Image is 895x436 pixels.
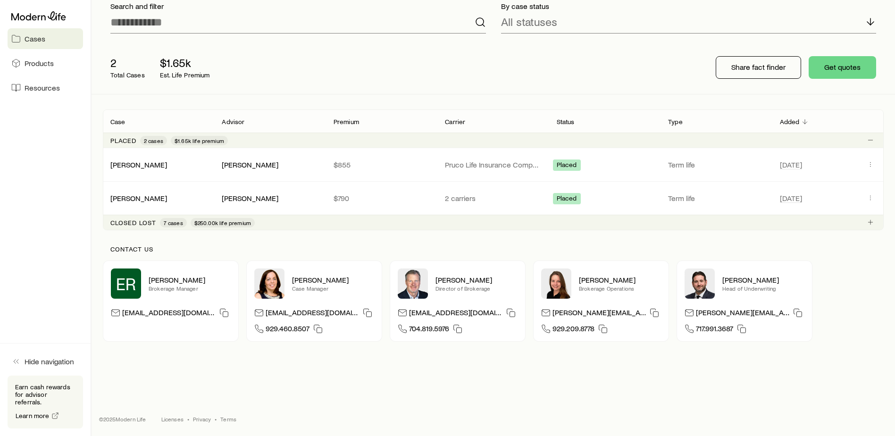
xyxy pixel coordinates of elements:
[541,268,571,299] img: Ellen Wall
[409,308,502,320] p: [EMAIL_ADDRESS][DOMAIN_NAME]
[780,160,802,169] span: [DATE]
[292,285,374,292] p: Case Manager
[187,415,189,423] span: •
[175,137,224,144] span: $1.65k life premium
[116,274,136,293] span: ER
[445,160,541,169] p: Pruco Life Insurance Company
[194,219,251,226] span: $250.00k life premium
[110,193,167,203] div: [PERSON_NAME]
[25,34,45,43] span: Cases
[780,118,800,126] p: Added
[398,268,428,299] img: Trey Wall
[552,324,594,336] span: 929.209.8778
[292,275,374,285] p: [PERSON_NAME]
[435,285,518,292] p: Director of Brokerage
[110,56,145,69] p: 2
[122,308,216,320] p: [EMAIL_ADDRESS][DOMAIN_NAME]
[164,219,183,226] span: 7 cases
[8,77,83,98] a: Resources
[220,415,236,423] a: Terms
[8,376,83,428] div: Earn cash rewards for advisor referrals.Learn more
[731,62,786,72] p: Share fact finder
[15,383,75,406] p: Earn cash rewards for advisor referrals.
[668,193,764,203] p: Term life
[8,351,83,372] button: Hide navigation
[668,118,683,126] p: Type
[334,160,430,169] p: $855
[579,275,661,285] p: [PERSON_NAME]
[266,324,309,336] span: 929.460.8507
[334,118,359,126] p: Premium
[110,193,167,202] a: [PERSON_NAME]
[445,118,465,126] p: Carrier
[8,53,83,74] a: Products
[110,219,156,226] p: Closed lost
[435,275,518,285] p: [PERSON_NAME]
[254,268,284,299] img: Heather McKee
[110,137,136,144] p: Placed
[579,285,661,292] p: Brokerage Operations
[501,1,877,11] p: By case status
[25,59,54,68] span: Products
[8,28,83,49] a: Cases
[557,118,575,126] p: Status
[557,161,577,171] span: Placed
[193,415,211,423] a: Privacy
[552,308,646,320] p: [PERSON_NAME][EMAIL_ADDRESS][DOMAIN_NAME]
[334,193,430,203] p: $790
[161,415,184,423] a: Licenses
[716,56,801,79] button: Share fact finder
[696,308,789,320] p: [PERSON_NAME][EMAIL_ADDRESS][DOMAIN_NAME]
[160,71,210,79] p: Est. Life Premium
[222,118,244,126] p: Advisor
[222,160,278,170] div: [PERSON_NAME]
[696,324,733,336] span: 717.991.3687
[557,194,577,204] span: Placed
[144,137,163,144] span: 2 cases
[103,109,884,230] div: Client cases
[409,324,449,336] span: 704.819.5976
[501,15,557,28] p: All statuses
[110,245,876,253] p: Contact us
[160,56,210,69] p: $1.65k
[110,160,167,169] a: [PERSON_NAME]
[445,193,541,203] p: 2 carriers
[668,160,764,169] p: Term life
[110,118,125,126] p: Case
[809,56,876,79] button: Get quotes
[215,415,217,423] span: •
[266,308,359,320] p: [EMAIL_ADDRESS][DOMAIN_NAME]
[110,71,145,79] p: Total Cases
[16,412,50,419] span: Learn more
[110,160,167,170] div: [PERSON_NAME]
[780,193,802,203] span: [DATE]
[110,1,486,11] p: Search and filter
[222,193,278,203] div: [PERSON_NAME]
[99,415,146,423] p: © 2025 Modern Life
[149,275,231,285] p: [PERSON_NAME]
[25,83,60,92] span: Resources
[25,357,74,366] span: Hide navigation
[722,275,804,285] p: [PERSON_NAME]
[722,285,804,292] p: Head of Underwriting
[149,285,231,292] p: Brokerage Manager
[685,268,715,299] img: Bryan Simmons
